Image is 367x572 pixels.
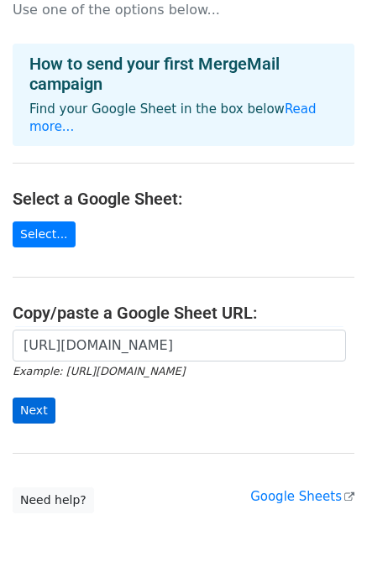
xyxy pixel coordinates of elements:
a: Need help? [13,487,94,513]
a: Read more... [29,101,317,134]
input: Next [13,398,55,424]
p: Find your Google Sheet in the box below [29,101,338,136]
small: Example: [URL][DOMAIN_NAME] [13,365,185,377]
p: Use one of the options below... [13,1,354,18]
iframe: Chat Widget [283,491,367,572]
a: Select... [13,221,76,247]
h4: Select a Google Sheet: [13,189,354,209]
h4: How to send your first MergeMail campaign [29,54,338,94]
h4: Copy/paste a Google Sheet URL: [13,303,354,323]
input: Paste your Google Sheet URL here [13,330,346,361]
a: Google Sheets [250,489,354,504]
